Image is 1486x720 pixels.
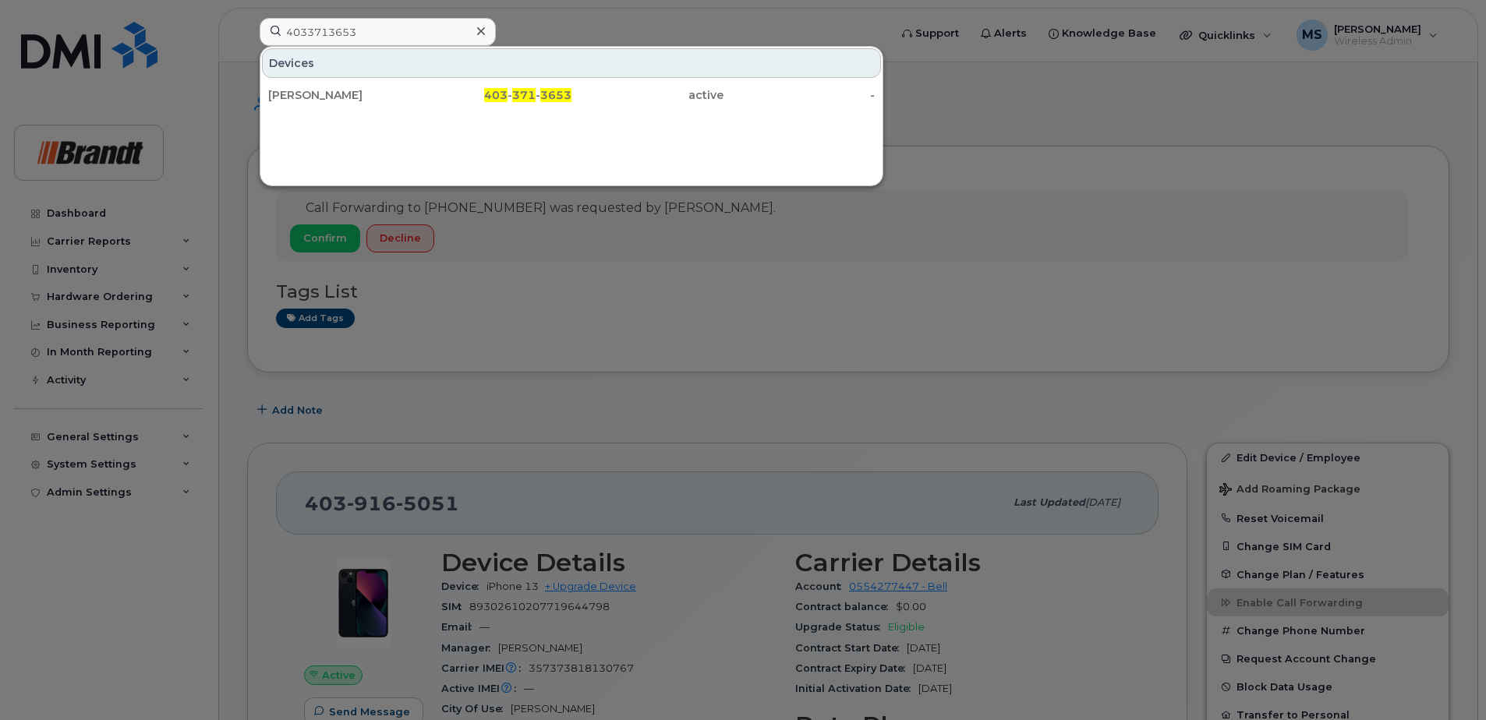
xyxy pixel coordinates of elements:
[420,87,572,103] div: - -
[724,87,876,103] div: -
[512,88,536,102] span: 371
[262,81,881,109] a: [PERSON_NAME]403-371-3653active-
[262,48,881,78] div: Devices
[484,88,508,102] span: 403
[540,88,571,102] span: 3653
[571,87,724,103] div: active
[268,87,420,103] div: [PERSON_NAME]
